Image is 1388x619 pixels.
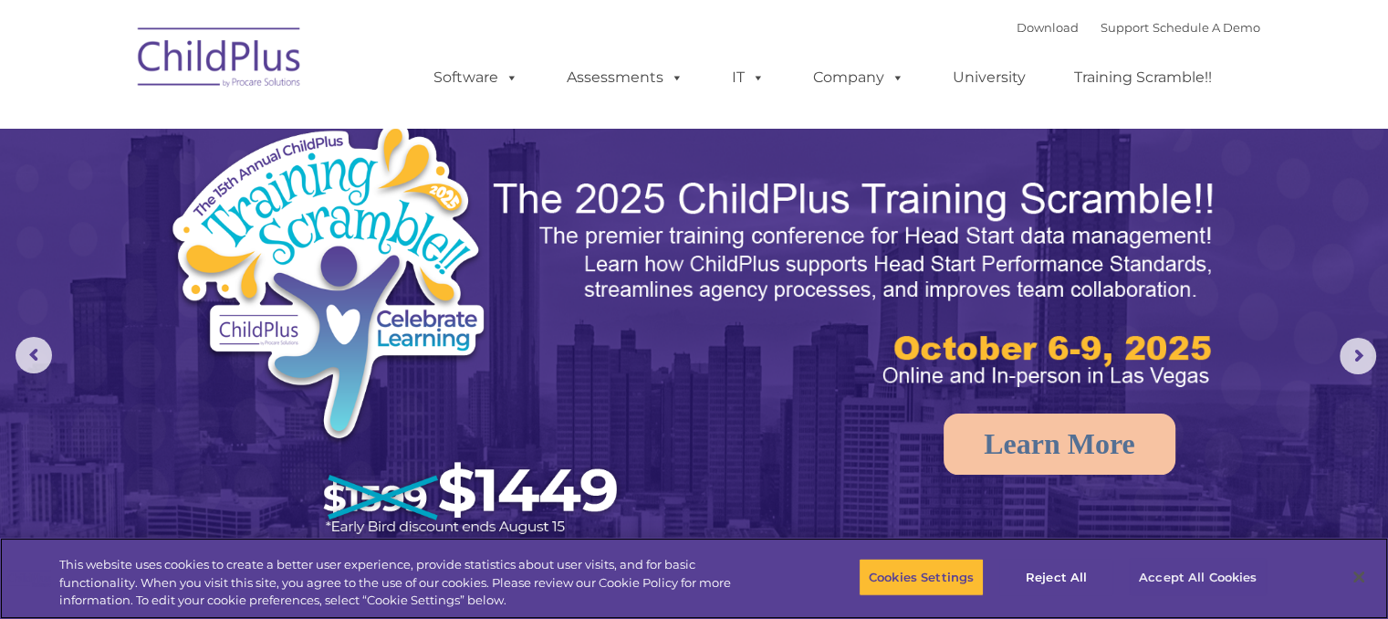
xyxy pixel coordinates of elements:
a: University [934,59,1044,96]
a: Company [795,59,923,96]
a: IT [714,59,783,96]
font: | [1017,20,1260,35]
a: Download [1017,20,1079,35]
span: Last name [254,121,309,134]
img: ChildPlus by Procare Solutions [129,15,311,106]
button: Close [1339,557,1379,597]
a: Schedule A Demo [1153,20,1260,35]
a: Support [1101,20,1149,35]
button: Reject All [999,558,1113,596]
a: Assessments [548,59,702,96]
span: Phone number [254,195,331,209]
div: This website uses cookies to create a better user experience, provide statistics about user visit... [59,556,764,610]
a: Training Scramble!! [1056,59,1230,96]
button: Cookies Settings [859,558,984,596]
button: Accept All Cookies [1129,558,1267,596]
a: Learn More [944,414,1175,475]
a: Software [415,59,537,96]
